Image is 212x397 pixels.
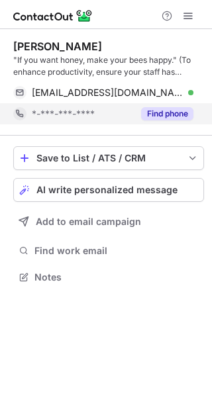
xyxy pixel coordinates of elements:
[34,271,199,283] span: Notes
[13,40,102,53] div: [PERSON_NAME]
[141,107,193,120] button: Reveal Button
[13,146,204,170] button: save-profile-one-click
[13,8,93,24] img: ContactOut v5.3.10
[36,185,178,195] span: AI write personalized message
[32,87,184,99] span: [EMAIL_ADDRESS][DOMAIN_NAME]
[36,153,181,163] div: Save to List / ATS / CRM
[13,54,204,78] div: "If you want honey, make your bees happy." (To enhance productivity, ensure your staff has everyt...
[13,242,204,260] button: Find work email
[13,210,204,234] button: Add to email campaign
[13,178,204,202] button: AI write personalized message
[13,268,204,287] button: Notes
[36,216,141,227] span: Add to email campaign
[34,245,199,257] span: Find work email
